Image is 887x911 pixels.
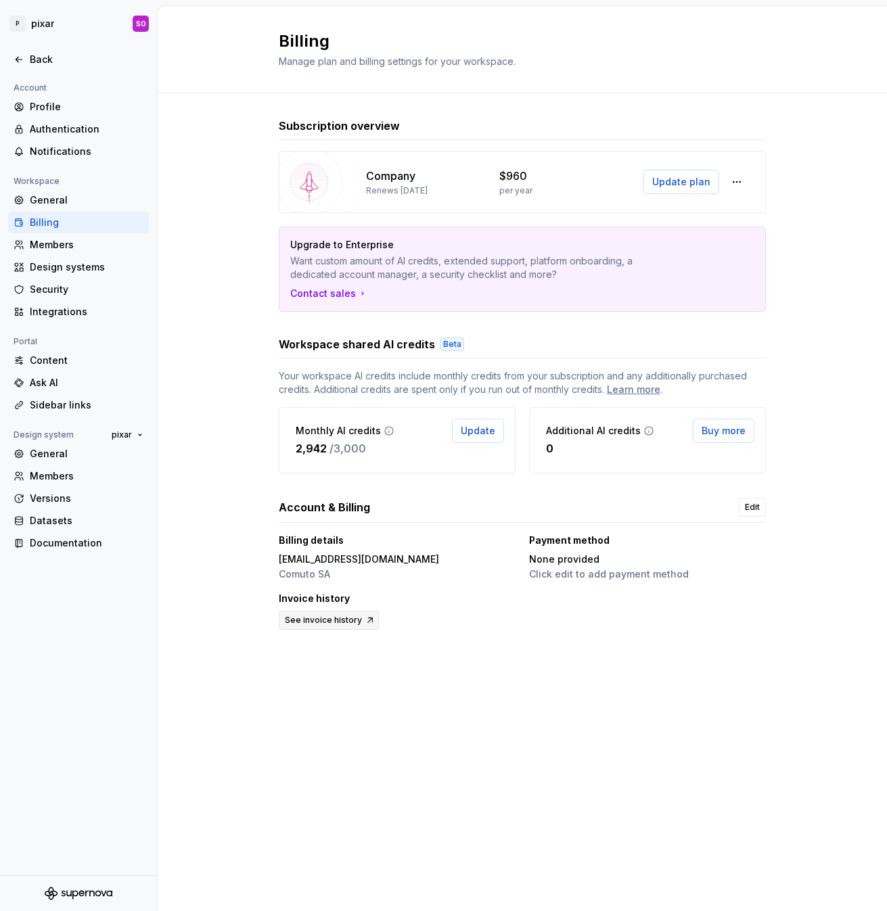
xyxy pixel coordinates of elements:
[3,9,154,39] button: PpixarSO
[45,887,112,900] svg: Supernova Logo
[529,567,689,581] p: Click edit to add payment method
[8,212,149,233] a: Billing
[30,283,143,296] div: Security
[452,419,504,443] button: Update
[290,254,660,281] p: Want custom amount of AI credits, extended support, platform onboarding, a dedicated account mana...
[529,553,689,566] p: None provided
[8,394,149,416] a: Sidebar links
[30,193,143,207] div: General
[279,118,400,134] h3: Subscription overview
[290,238,660,252] p: Upgrade to Enterprise
[9,16,26,32] div: P
[8,80,52,96] div: Account
[739,498,766,517] a: Edit
[279,592,350,605] p: Invoice history
[366,168,415,184] p: Company
[8,350,149,371] a: Content
[30,514,143,528] div: Datasets
[30,305,143,319] div: Integrations
[30,447,143,461] div: General
[8,465,149,487] a: Members
[30,100,143,114] div: Profile
[8,118,149,140] a: Authentication
[290,287,368,300] a: Contact sales
[693,419,754,443] button: Buy more
[440,337,464,351] div: Beta
[8,488,149,509] a: Versions
[461,424,495,438] span: Update
[285,615,362,626] span: See invoice history
[30,122,143,136] div: Authentication
[499,185,532,196] p: per year
[8,443,149,465] a: General
[30,238,143,252] div: Members
[8,173,65,189] div: Workspace
[8,510,149,532] a: Datasets
[279,336,435,352] h3: Workspace shared AI credits
[279,553,439,566] p: [EMAIL_ADDRESS][DOMAIN_NAME]
[30,398,143,412] div: Sidebar links
[30,376,143,390] div: Ask AI
[607,383,660,396] a: Learn more
[296,440,327,457] p: 2,942
[643,170,719,194] button: Update plan
[8,49,149,70] a: Back
[279,534,344,547] p: Billing details
[136,18,146,29] div: SO
[30,492,143,505] div: Versions
[296,424,381,438] p: Monthly AI credits
[529,534,610,547] p: Payment method
[30,145,143,158] div: Notifications
[8,427,79,443] div: Design system
[546,440,553,457] p: 0
[279,369,766,396] span: Your workspace AI credits include monthly credits from your subscription and any additionally pur...
[745,502,760,513] span: Edit
[30,216,143,229] div: Billing
[702,424,746,438] span: Buy more
[546,424,641,438] p: Additional AI credits
[8,189,149,211] a: General
[112,429,132,440] span: pixar
[30,53,143,66] div: Back
[8,96,149,118] a: Profile
[8,279,149,300] a: Security
[652,175,710,189] span: Update plan
[279,611,379,630] a: See invoice history
[31,17,54,30] div: pixar
[8,301,149,323] a: Integrations
[8,234,149,256] a: Members
[279,499,370,515] h3: Account & Billing
[30,260,143,274] div: Design systems
[499,168,527,184] p: $960
[30,469,143,483] div: Members
[8,256,149,278] a: Design systems
[279,567,439,581] p: Comuto SA
[366,185,428,196] p: Renews [DATE]
[8,372,149,394] a: Ask AI
[8,141,149,162] a: Notifications
[8,532,149,554] a: Documentation
[8,333,43,350] div: Portal
[279,30,750,52] h2: Billing
[30,536,143,550] div: Documentation
[329,440,366,457] p: / 3,000
[30,354,143,367] div: Content
[279,55,516,67] span: Manage plan and billing settings for your workspace.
